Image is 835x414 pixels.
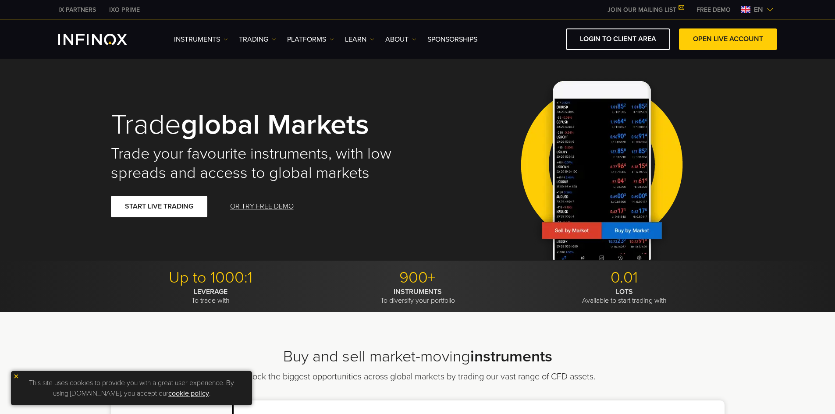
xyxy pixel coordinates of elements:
a: PLATFORMS [287,34,334,45]
a: Learn [345,34,374,45]
a: INFINOX Logo [58,34,148,45]
p: Unlock the biggest opportunities across global markets by trading our vast range of CFD assets. [215,371,620,383]
a: OR TRY FREE DEMO [229,196,295,217]
p: 900+ [317,268,518,287]
span: en [750,4,767,15]
p: To diversify your portfolio [317,287,518,305]
a: INFINOX MENU [690,5,737,14]
strong: LEVERAGE [194,287,227,296]
a: START LIVE TRADING [111,196,207,217]
a: TRADING [239,34,276,45]
strong: LOTS [616,287,633,296]
p: Up to 1000:1 [111,268,311,287]
a: OPEN LIVE ACCOUNT [679,28,777,50]
img: yellow close icon [13,373,19,379]
a: ABOUT [385,34,416,45]
a: cookie policy [168,389,209,398]
p: To trade with [111,287,311,305]
h2: Buy and sell market-moving [111,347,725,366]
a: INFINOX [52,5,103,14]
p: This site uses cookies to provide you with a great user experience. By using [DOMAIN_NAME], you a... [15,375,248,401]
h2: Trade your favourite instruments, with low spreads and access to global markets [111,144,405,183]
p: 0.01 [524,268,725,287]
p: Available to start trading with [524,287,725,305]
a: INFINOX [103,5,146,14]
a: LOGIN TO CLIENT AREA [566,28,670,50]
a: Instruments [174,34,228,45]
a: JOIN OUR MAILING LIST [601,6,690,14]
strong: instruments [470,347,552,366]
strong: INSTRUMENTS [394,287,442,296]
a: SPONSORSHIPS [427,34,477,45]
strong: global markets [181,107,369,142]
h1: Trade [111,110,405,140]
